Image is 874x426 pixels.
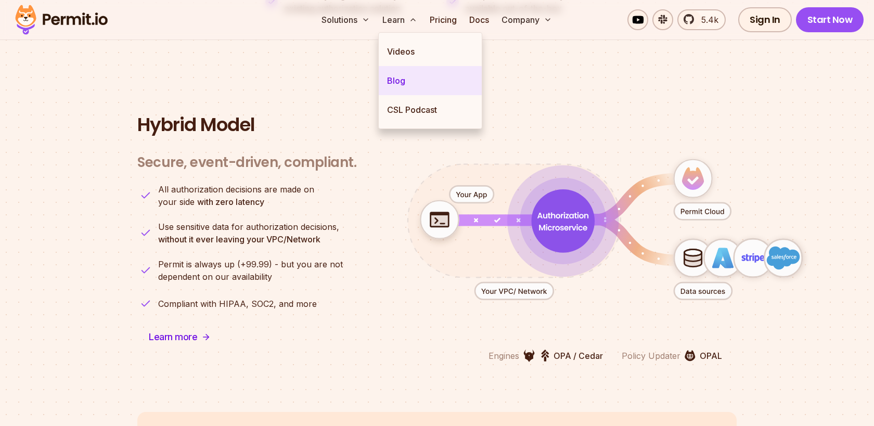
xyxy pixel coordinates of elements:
a: Sign In [738,7,792,32]
strong: without it ever leaving your VPC/Network [158,234,320,244]
button: Solutions [317,9,374,30]
span: Use sensitive data for authorization decisions, [158,221,339,233]
a: 5.4k [677,9,726,30]
a: Learn more [137,325,222,350]
div: animation [375,129,835,330]
p: Engines [489,350,519,362]
p: Policy Updater [622,350,680,362]
span: 5.4k [695,14,718,26]
strong: with zero latency [197,197,264,207]
a: Videos [379,37,482,66]
a: Start Now [796,7,864,32]
a: Pricing [426,9,461,30]
span: Learn more [149,330,197,344]
h3: Secure, event-driven, compliant. [137,154,356,171]
span: All authorization decisions are made on [158,183,314,196]
button: Company [497,9,556,30]
p: OPAL [700,350,722,362]
span: Permit is always up (+99.99) - but you are not [158,258,343,270]
a: Blog [379,66,482,95]
img: Permit logo [10,2,112,37]
h2: Hybrid Model [137,114,737,135]
button: Learn [378,9,421,30]
p: OPA / Cedar [554,350,603,362]
p: dependent on our availability [158,258,343,283]
a: Docs [465,9,493,30]
p: your side [158,183,314,208]
a: CSL Podcast [379,95,482,124]
p: Compliant with HIPAA, SOC2, and more [158,298,317,310]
